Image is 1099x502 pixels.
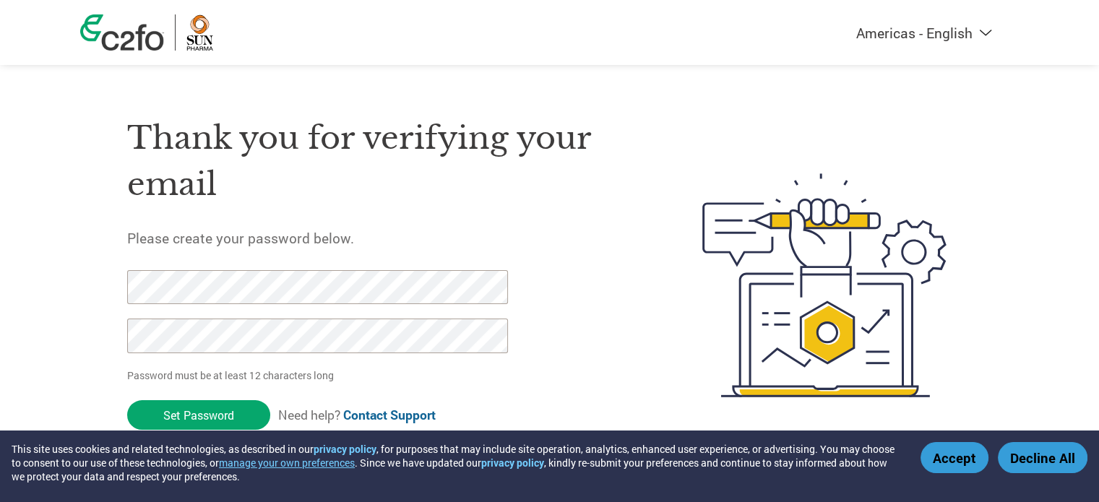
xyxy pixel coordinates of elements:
[314,442,376,456] a: privacy policy
[921,442,988,473] button: Accept
[219,456,355,469] button: manage your own preferences
[12,442,900,483] div: This site uses cookies and related technologies, as described in our , for purposes that may incl...
[278,407,436,423] span: Need help?
[127,115,634,208] h1: Thank you for verifying your email
[343,407,436,423] a: Contact Support
[481,456,544,469] a: privacy policy
[127,400,270,430] input: Set Password
[127,229,634,247] h5: Please create your password below.
[186,14,213,51] img: Sun Pharma
[676,94,973,477] img: create-password
[80,14,164,51] img: c2fo logo
[127,368,513,383] p: Password must be at least 12 characters long
[998,442,1087,473] button: Decline All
